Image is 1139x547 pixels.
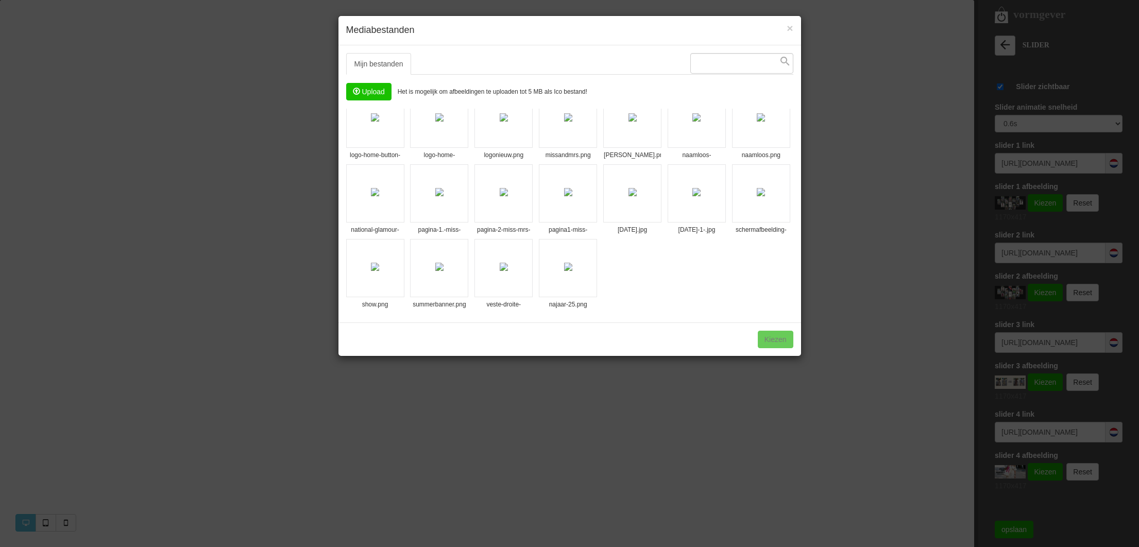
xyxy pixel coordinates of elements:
img: shopconnector.aspx [500,263,508,271]
img: shopconnector.aspx [692,113,701,122]
img: shopconnector.aspx [435,113,444,122]
span: Upload [346,83,392,100]
img: shopconnector.aspx [564,188,572,196]
span: logonieuw.png [475,151,532,161]
small: Het is mogelijk om afbeeldingen te uploaden tot 5 MB als Ico bestand! [398,88,587,95]
span: [DATE].jpg [604,226,661,236]
span: pagina1-miss-mrs.jpg [539,226,597,236]
img: shopconnector.aspx [371,263,379,271]
img: shopconnector.aspx [435,263,444,271]
span: schermafbeelding-2017-10-11-om-21.09.04.png [733,226,790,236]
img: shopconnector.aspx [757,188,765,196]
span: pagina-2-miss-mrs-1.jpg [475,226,532,236]
img: shopconnector.aspx [564,263,572,271]
img: shopconnector.aspx [435,188,444,196]
img: shopconnector.aspx [757,113,765,122]
span: veste-droite-boutonnee-et-ceinturee-noir-femme-or-.jpg [475,300,532,311]
span: [DATE]-1-.jpg [668,226,725,236]
span: show.png [347,300,404,311]
span: logo-home-button.jpg [411,151,468,161]
img: shopconnector.aspx [500,113,508,122]
img: shopconnector.aspx [371,188,379,196]
span: naamloos-[PERSON_NAME]-formaat.jpg [668,151,725,161]
span: naamloos.png [733,151,790,161]
a: Mijn bestanden [346,53,412,75]
button: Close [787,23,793,33]
img: shopconnector.aspx [500,188,508,196]
span: summerbanner.png [411,300,468,311]
img: shopconnector.aspx [628,113,637,122]
span: [PERSON_NAME].png [604,151,661,161]
span: national-glamour-day-1.jpg [347,226,404,236]
span: logo-home-button-2.jpg [347,151,404,161]
h4: Mediabestanden [346,24,793,37]
span: najaar-25.png [539,300,597,311]
span: missandmrs.png [539,151,597,161]
img: shopconnector.aspx [564,113,572,122]
span: × [787,22,793,34]
img: shopconnector.aspx [692,188,701,196]
img: shopconnector.aspx [371,113,379,122]
span: pagina-1.-miss-mrs.jpg [411,226,468,236]
img: shopconnector.aspx [628,188,637,196]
